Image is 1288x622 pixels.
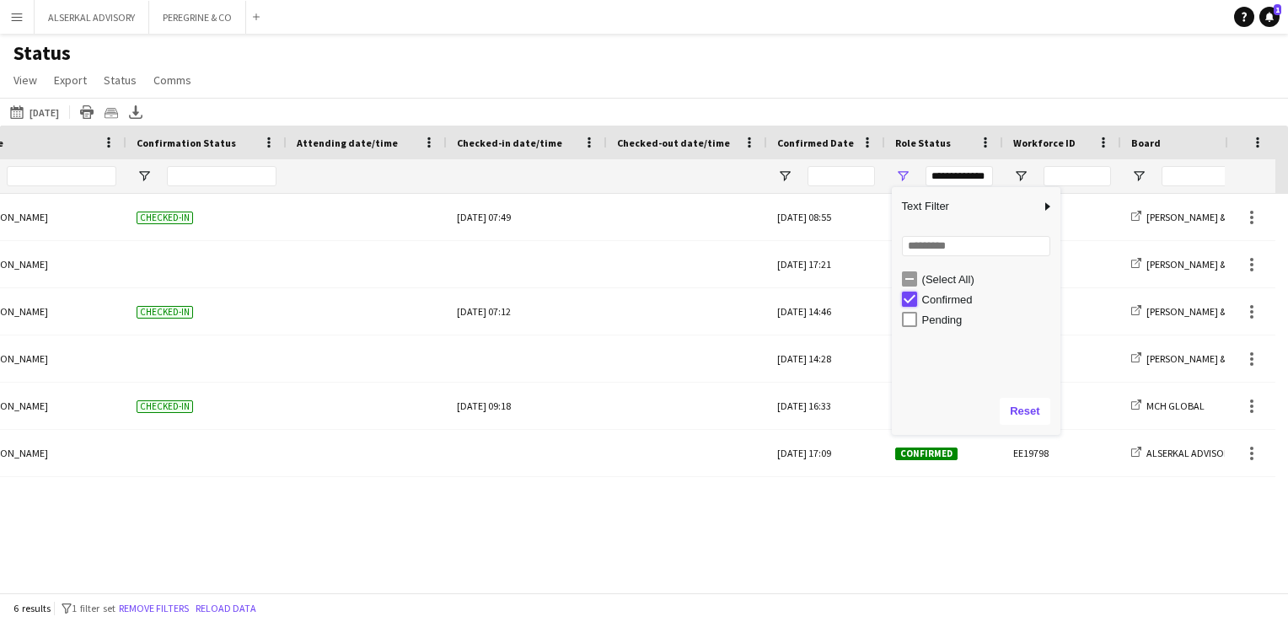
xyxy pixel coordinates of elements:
span: Role Status [895,137,951,149]
input: Board Filter Input [1162,166,1280,186]
span: Attending date/time [297,137,398,149]
a: Export [47,69,94,91]
span: ALSERKAL ADVISORY [1146,447,1233,459]
div: [DATE] 14:28 [767,335,885,382]
span: 1 filter set [72,602,115,614]
button: Open Filter Menu [1131,169,1146,184]
input: Name Filter Input [7,166,116,186]
span: Checked-in [137,400,193,413]
app-action-btn: Print [77,102,97,122]
a: View [7,69,44,91]
div: EE8663 [1003,335,1121,382]
button: PEREGRINE & CO [149,1,246,34]
div: [DATE] 07:49 [457,194,597,240]
div: [DATE] 17:21 [767,241,885,287]
div: EE27772 [1003,241,1121,287]
a: Comms [147,69,198,91]
span: Export [54,72,87,88]
span: Confirmed Date [777,137,854,149]
button: Reload data [192,599,260,618]
div: [DATE] 14:46 [767,288,885,335]
div: Filter List [892,269,1060,330]
div: EE27929 [1003,288,1121,335]
button: Reset [1000,398,1049,425]
span: Checked-out date/time [617,137,730,149]
div: EE27860 [1003,194,1121,240]
span: Status [104,72,137,88]
button: Open Filter Menu [137,169,152,184]
div: EE228 [1003,383,1121,429]
app-action-btn: Crew files as ZIP [101,102,121,122]
button: ALSERKAL ADVISORY [35,1,149,34]
a: MCH GLOBAL [1131,399,1205,412]
button: Open Filter Menu [895,169,910,184]
div: [DATE] 09:18 [457,383,597,429]
a: Status [97,69,143,91]
span: Text Filter [892,192,1040,221]
span: Checked-in [137,212,193,224]
div: [DATE] 17:09 [767,430,885,476]
a: ALSERKAL ADVISORY [1131,447,1233,459]
span: View [13,72,37,88]
button: Open Filter Menu [1013,169,1028,184]
div: EE19798 [1003,430,1121,476]
input: Confirmed Date Filter Input [808,166,875,186]
button: Open Filter Menu [777,169,792,184]
div: (Select All) [922,273,1055,286]
span: MCH GLOBAL [1146,399,1205,412]
span: Board [1131,137,1161,149]
span: Checked-in [137,306,193,319]
div: Column Filter [892,187,1060,435]
div: Pending [922,314,1055,326]
span: Confirmation Status [137,137,236,149]
button: [DATE] [7,102,62,122]
app-action-btn: Export XLSX [126,102,146,122]
input: Confirmation Status Filter Input [167,166,276,186]
a: 1 [1259,7,1280,27]
div: [DATE] 16:33 [767,383,885,429]
div: [DATE] 07:12 [457,288,597,335]
span: Confirmed [895,448,958,460]
input: Workforce ID Filter Input [1044,166,1111,186]
span: Workforce ID [1013,137,1076,149]
div: Confirmed [922,293,1055,306]
input: Search filter values [902,236,1050,256]
button: Remove filters [115,599,192,618]
span: Comms [153,72,191,88]
div: [DATE] 08:55 [767,194,885,240]
span: Checked-in date/time [457,137,562,149]
span: 1 [1274,4,1281,15]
